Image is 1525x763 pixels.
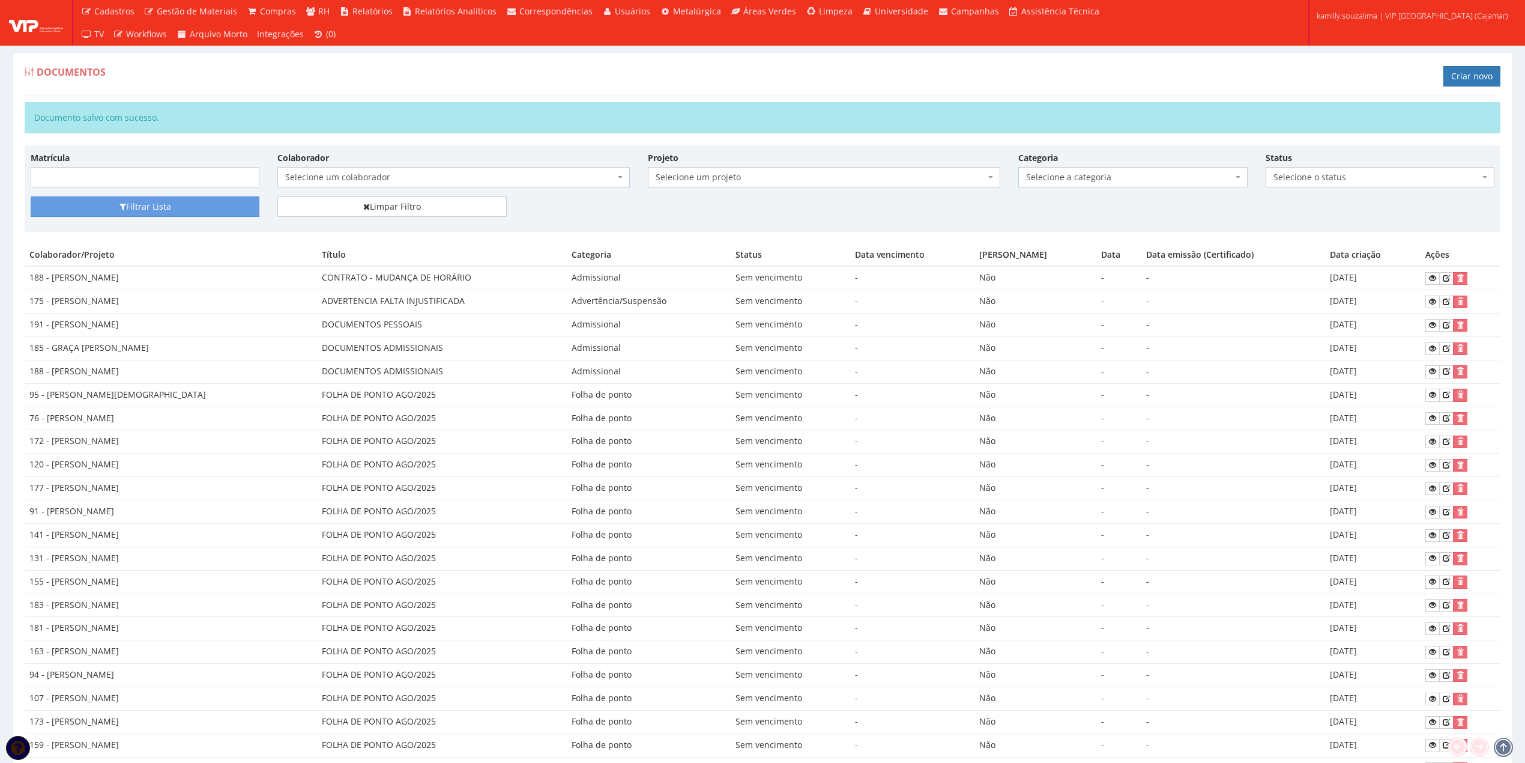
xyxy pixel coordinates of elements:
[317,290,567,314] td: ADVERTENCIA FALTA INJUSTIFICADA
[277,152,329,164] label: Colaborador
[1018,152,1058,164] label: Categoria
[1141,617,1325,640] td: -
[317,266,567,290] td: CONTRATO - MUDANÇA DE HORÁRIO
[1325,244,1421,266] th: Data criação
[1325,290,1421,314] td: [DATE]
[731,407,850,430] td: Sem vencimento
[567,594,731,617] td: Folha de ponto
[94,28,104,40] span: TV
[1096,454,1141,477] td: -
[25,617,317,640] td: 181 - [PERSON_NAME]
[567,430,731,454] td: Folha de ponto
[850,244,974,266] th: Data vencimento
[94,5,134,17] span: Cadastros
[974,617,1096,640] td: Não
[850,687,974,711] td: -
[974,640,1096,664] td: Não
[1141,594,1325,617] td: -
[567,477,731,500] td: Folha de ponto
[126,28,167,40] span: Workflows
[567,314,731,337] td: Admissional
[850,547,974,570] td: -
[317,430,567,454] td: FOLHA DE PONTO AGO/2025
[567,290,731,314] td: Advertência/Suspensão
[25,710,317,734] td: 173 - [PERSON_NAME]
[1141,687,1325,711] td: -
[1096,500,1141,524] td: -
[731,547,850,570] td: Sem vencimento
[974,360,1096,383] td: Não
[252,23,309,46] a: Integrações
[850,523,974,547] td: -
[1096,523,1141,547] td: -
[731,336,850,360] td: Sem vencimento
[25,640,317,664] td: 163 - [PERSON_NAME]
[76,23,109,46] a: TV
[850,734,974,757] td: -
[974,710,1096,734] td: Não
[850,383,974,407] td: -
[25,570,317,594] td: 155 - [PERSON_NAME]
[1325,266,1421,290] td: [DATE]
[1096,244,1141,266] th: Data
[1141,383,1325,407] td: -
[1096,407,1141,430] td: -
[567,407,731,430] td: Folha de ponto
[1325,664,1421,687] td: [DATE]
[850,290,974,314] td: -
[1141,290,1325,314] td: -
[974,266,1096,290] td: Não
[1096,664,1141,687] td: -
[567,687,731,711] td: Folha de ponto
[567,266,731,290] td: Admissional
[731,640,850,664] td: Sem vencimento
[731,594,850,617] td: Sem vencimento
[567,500,731,524] td: Folha de ponto
[567,360,731,383] td: Admissional
[1141,266,1325,290] td: -
[567,734,731,757] td: Folha de ponto
[1266,152,1292,164] label: Status
[317,360,567,383] td: DOCUMENTOS ADMISSIONAIS
[1325,617,1421,640] td: [DATE]
[850,336,974,360] td: -
[317,640,567,664] td: FOLHA DE PONTO AGO/2025
[1266,167,1494,187] span: Selecione o status
[1141,523,1325,547] td: -
[731,454,850,477] td: Sem vencimento
[731,664,850,687] td: Sem vencimento
[1325,547,1421,570] td: [DATE]
[731,523,850,547] td: Sem vencimento
[25,430,317,454] td: 172 - [PERSON_NAME]
[25,687,317,711] td: 107 - [PERSON_NAME]
[25,290,317,314] td: 175 - [PERSON_NAME]
[37,65,106,79] span: Documentos
[731,570,850,594] td: Sem vencimento
[1273,171,1479,183] span: Selecione o status
[1325,734,1421,757] td: [DATE]
[1096,617,1141,640] td: -
[1325,430,1421,454] td: [DATE]
[1325,594,1421,617] td: [DATE]
[1141,336,1325,360] td: -
[974,734,1096,757] td: Não
[850,407,974,430] td: -
[317,547,567,570] td: FOLHA DE PONTO AGO/2025
[109,23,172,46] a: Workflows
[567,454,731,477] td: Folha de ponto
[317,407,567,430] td: FOLHA DE PONTO AGO/2025
[1325,687,1421,711] td: [DATE]
[974,407,1096,430] td: Não
[1141,407,1325,430] td: -
[1096,336,1141,360] td: -
[850,594,974,617] td: -
[31,152,70,164] label: Matrícula
[25,266,317,290] td: 188 - [PERSON_NAME]
[1026,171,1232,183] span: Selecione a categoria
[1096,734,1141,757] td: -
[850,617,974,640] td: -
[317,734,567,757] td: FOLHA DE PONTO AGO/2025
[850,314,974,337] td: -
[317,500,567,524] td: FOLHA DE PONTO AGO/2025
[1325,640,1421,664] td: [DATE]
